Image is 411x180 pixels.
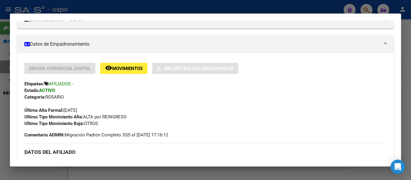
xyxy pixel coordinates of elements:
[24,94,387,100] div: ROSARIO
[49,81,73,87] span: AFILIADOS -
[24,114,126,120] span: ALTA por REINGRESO
[39,88,55,93] strong: ACTIVO
[24,108,77,113] span: [DATE]
[24,41,379,48] mat-panel-title: Datos de Empadronamiento
[24,132,168,138] span: Migración Padrón Completo SSS el [DATE] 17:16:12
[24,108,63,113] strong: Última Alta Formal:
[112,66,143,71] span: Movimientos
[24,132,65,138] strong: Comentario ADMIN:
[24,63,95,74] button: Enviar Credencial Digital
[105,64,112,72] mat-icon: remove_red_eye
[24,94,45,100] strong: Categoria:
[29,66,91,71] span: Enviar Credencial Digital
[391,160,405,174] div: Open Intercom Messenger
[24,88,39,93] strong: Estado:
[164,66,233,71] span: Sin Certificado Discapacidad
[17,35,394,53] mat-expansion-panel-header: Datos de Empadronamiento
[24,149,387,155] h3: DATOS DEL AFILIADO
[24,121,98,126] span: OTROS
[100,63,147,74] button: Movimientos
[24,114,83,120] strong: Ultimo Tipo Movimiento Alta:
[24,121,84,126] strong: Ultimo Tipo Movimiento Baja:
[152,63,238,74] button: Sin Certificado Discapacidad
[24,81,44,87] strong: Etiquetas:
